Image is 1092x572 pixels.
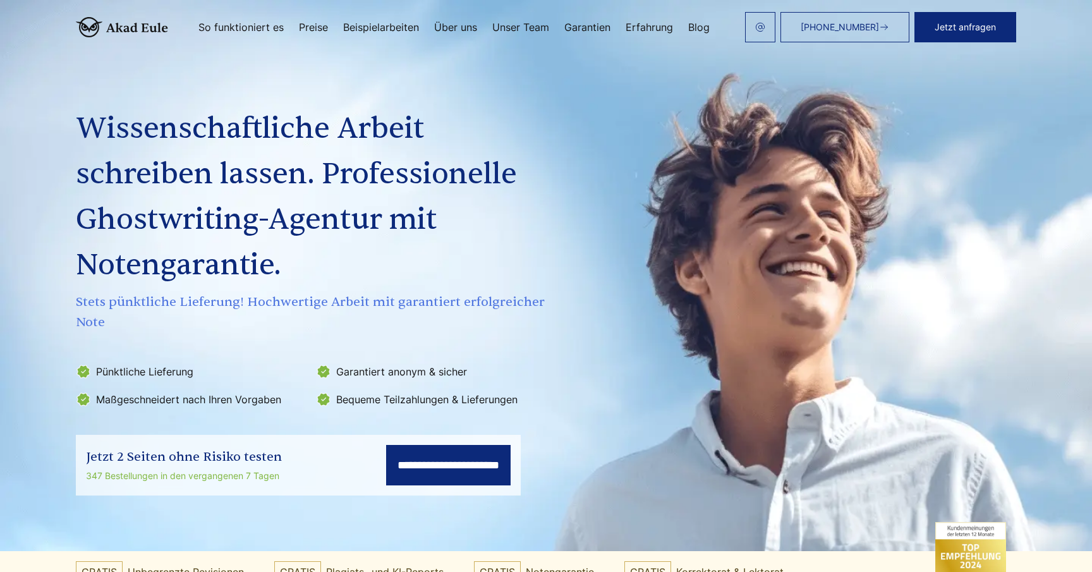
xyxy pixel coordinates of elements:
[801,22,879,32] span: [PHONE_NUMBER]
[316,362,549,382] li: Garantiert anonym & sicher
[316,389,549,410] li: Bequeme Teilzahlungen & Lieferungen
[434,22,477,32] a: Über uns
[564,22,610,32] a: Garantien
[76,17,168,37] img: logo
[76,389,308,410] li: Maßgeschneidert nach Ihren Vorgaben
[76,292,551,332] span: Stets pünktliche Lieferung! Hochwertige Arbeit mit garantiert erfolgreicher Note
[914,12,1016,42] button: Jetzt anfragen
[198,22,284,32] a: So funktioniert es
[755,22,765,32] img: email
[343,22,419,32] a: Beispielarbeiten
[780,12,909,42] a: [PHONE_NUMBER]
[76,362,308,382] li: Pünktliche Lieferung
[626,22,673,32] a: Erfahrung
[76,106,551,288] h1: Wissenschaftliche Arbeit schreiben lassen. Professionelle Ghostwriting-Agentur mit Notengarantie.
[86,447,282,467] div: Jetzt 2 Seiten ohne Risiko testen
[492,22,549,32] a: Unser Team
[86,468,282,484] div: 347 Bestellungen in den vergangenen 7 Tagen
[299,22,328,32] a: Preise
[688,22,710,32] a: Blog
